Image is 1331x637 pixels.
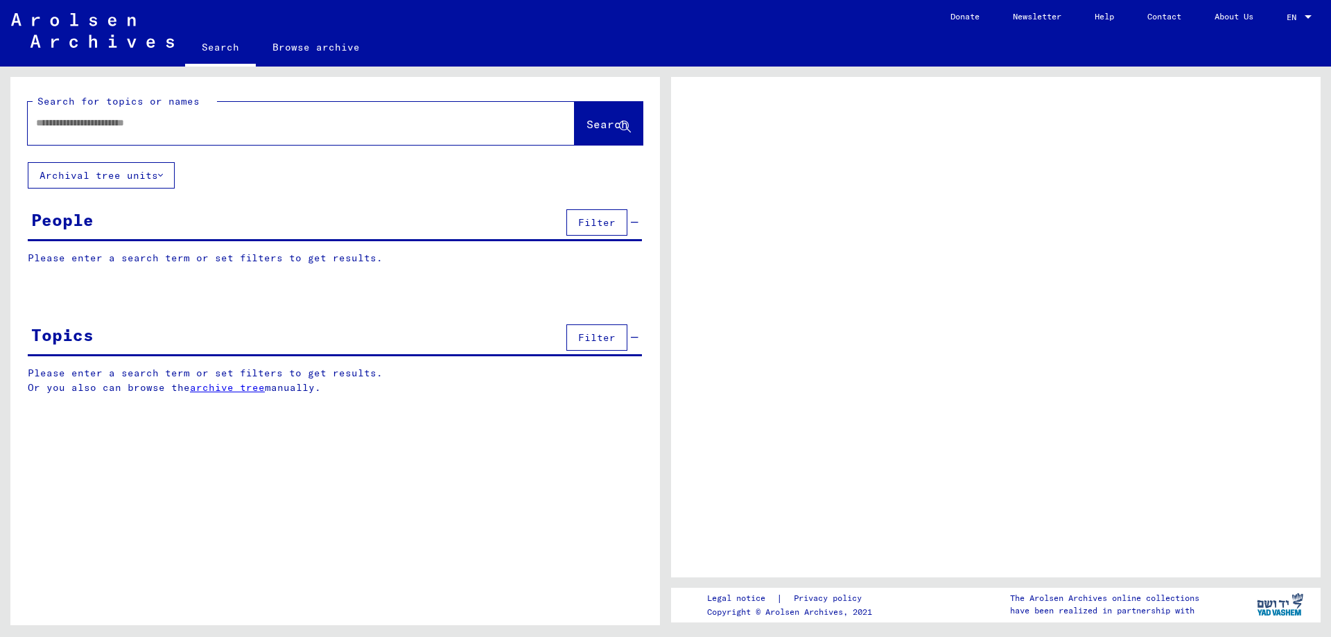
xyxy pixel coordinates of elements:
[11,13,174,48] img: Arolsen_neg.svg
[190,381,265,394] a: archive tree
[256,30,376,64] a: Browse archive
[1010,604,1199,617] p: have been realized in partnership with
[575,102,643,145] button: Search
[28,366,643,395] p: Please enter a search term or set filters to get results. Or you also can browse the manually.
[31,322,94,347] div: Topics
[566,324,627,351] button: Filter
[185,30,256,67] a: Search
[578,331,616,344] span: Filter
[28,162,175,189] button: Archival tree units
[578,216,616,229] span: Filter
[37,95,200,107] mat-label: Search for topics or names
[783,591,878,606] a: Privacy policy
[1254,587,1306,622] img: yv_logo.png
[1010,592,1199,604] p: The Arolsen Archives online collections
[28,251,642,265] p: Please enter a search term or set filters to get results.
[1287,12,1302,22] span: EN
[707,606,878,618] p: Copyright © Arolsen Archives, 2021
[566,209,627,236] button: Filter
[586,117,628,131] span: Search
[707,591,878,606] div: |
[707,591,776,606] a: Legal notice
[31,207,94,232] div: People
